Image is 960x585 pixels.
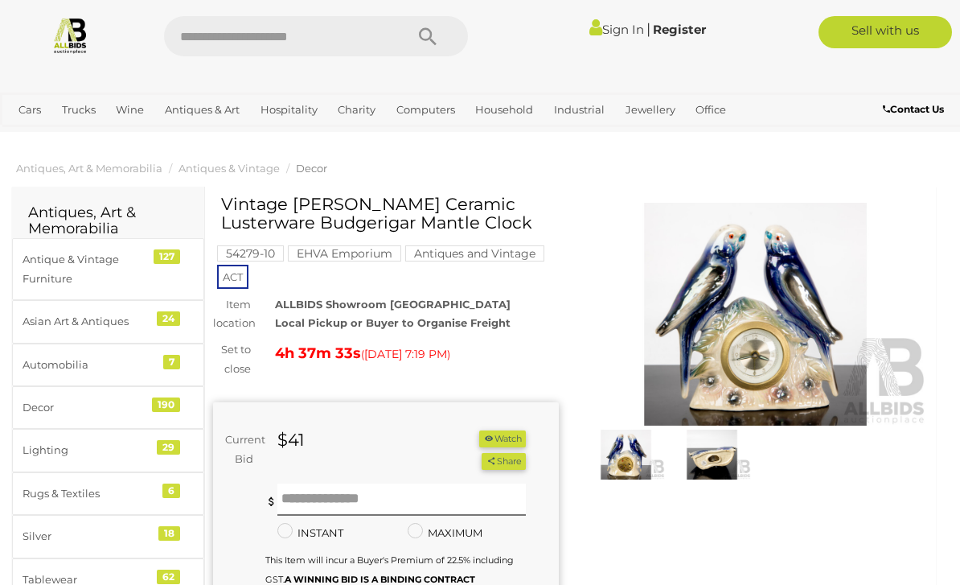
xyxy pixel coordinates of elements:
button: Share [482,453,526,470]
a: Industrial [548,97,611,123]
div: 24 [157,311,180,326]
img: Allbids.com.au [51,16,89,54]
strong: ALLBIDS Showroom [GEOGRAPHIC_DATA] [275,298,511,311]
a: Antiques, Art & Memorabilia [16,162,162,175]
span: [DATE] 7:19 PM [364,347,447,361]
mark: 54279-10 [217,245,284,262]
label: MAXIMUM [408,524,482,542]
div: Silver [23,527,155,546]
button: Search [388,16,468,56]
mark: EHVA Emporium [288,245,401,262]
span: ACT [217,265,248,289]
div: 127 [154,249,180,264]
div: 190 [152,398,180,412]
a: Computers [390,97,462,123]
a: Antique & Vintage Furniture 127 [12,238,204,300]
div: Rugs & Textiles [23,484,155,503]
a: Cars [12,97,47,123]
a: Trucks [55,97,102,123]
a: Lighting 29 [12,429,204,472]
div: Set to close [201,340,263,378]
div: 7 [163,355,180,369]
strong: Local Pickup or Buyer to Organise Freight [275,316,511,329]
div: 29 [157,440,180,455]
b: A WINNING BID IS A BINDING CONTRACT [285,574,475,585]
img: Vintage Jema Holland Ceramic Lusterware Budgerigar Mantle Clock [583,203,929,426]
a: Decor [296,162,327,175]
a: Charity [331,97,382,123]
div: Decor [23,398,155,417]
a: Rugs & Textiles 6 [12,472,204,515]
small: This Item will incur a Buyer's Premium of 22.5% including GST. [265,554,514,584]
a: Office [689,97,732,123]
a: Antiques & Art [158,97,246,123]
img: Vintage Jema Holland Ceramic Lusterware Budgerigar Mantle Clock [587,430,665,480]
a: Sign In [589,22,644,37]
strong: $41 [277,430,305,450]
div: Automobilia [23,356,155,374]
button: Watch [479,431,526,447]
div: Lighting [23,441,155,459]
b: Contact Us [883,103,944,115]
a: Contact Us [883,101,948,118]
div: 62 [157,570,180,584]
a: Wine [109,97,150,123]
a: Antiques & Vintage [178,162,280,175]
div: Current Bid [213,431,265,468]
a: Decor 190 [12,386,204,429]
h1: Vintage [PERSON_NAME] Ceramic Lusterware Budgerigar Mantle Clock [221,195,555,232]
a: Silver 18 [12,515,204,558]
label: INSTANT [277,524,343,542]
a: Hospitality [254,97,324,123]
div: 6 [162,484,180,498]
strong: 4h 37m 33s [275,344,361,362]
span: ( ) [361,348,450,360]
a: [GEOGRAPHIC_DATA] [66,123,193,150]
a: Antiques and Vintage [405,247,544,260]
a: Sports [12,123,58,150]
span: | [646,20,650,38]
div: Asian Art & Antiques [23,312,155,331]
a: Jewellery [619,97,682,123]
a: Automobilia 7 [12,344,204,386]
a: Asian Art & Antiques 24 [12,300,204,343]
a: Sell with us [818,16,952,48]
a: EHVA Emporium [288,247,401,260]
div: Antique & Vintage Furniture [23,250,155,288]
div: Item location [201,295,263,333]
a: Register [653,22,706,37]
li: Watch this item [479,431,526,447]
mark: Antiques and Vintage [405,245,544,262]
div: 18 [158,526,180,541]
h2: Antiques, Art & Memorabilia [28,205,188,237]
a: Household [469,97,539,123]
a: 54279-10 [217,247,284,260]
img: Vintage Jema Holland Ceramic Lusterware Budgerigar Mantle Clock [673,430,751,480]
